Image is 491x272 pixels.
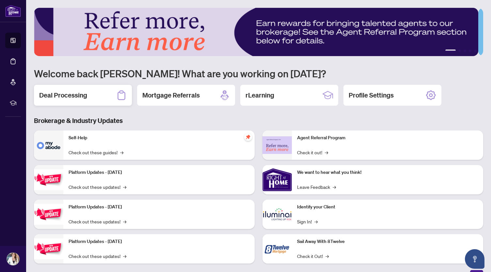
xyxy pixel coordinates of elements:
img: Platform Updates - June 23, 2025 [34,238,63,259]
img: Sail Away With 8Twelve [262,234,292,264]
h3: Brokerage & Industry Updates [34,116,483,125]
span: → [123,218,126,225]
h2: Deal Processing [39,91,87,100]
p: Platform Updates - [DATE] [69,204,249,211]
button: 4 [469,50,471,52]
p: Platform Updates - [DATE] [69,169,249,176]
h2: Mortgage Referrals [142,91,200,100]
button: Open asap [465,249,484,269]
a: Check it Out!→ [297,252,329,260]
span: → [120,149,123,156]
img: Agent Referral Program [262,136,292,154]
img: Profile Icon [7,253,19,265]
span: → [333,183,336,190]
a: Leave Feedback→ [297,183,336,190]
span: pushpin [244,133,252,141]
img: Platform Updates - July 8, 2025 [34,204,63,224]
p: We want to hear what you think! [297,169,478,176]
p: Identify your Client [297,204,478,211]
p: Platform Updates - [DATE] [69,238,249,245]
a: Check out these guides!→ [69,149,123,156]
img: logo [5,5,21,17]
h2: Profile Settings [349,91,394,100]
a: Check out these updates!→ [69,183,126,190]
p: Self-Help [69,134,249,142]
h1: Welcome back [PERSON_NAME]! What are you working on [DATE]? [34,67,483,80]
button: 3 [464,50,466,52]
img: We want to hear what you think! [262,165,292,194]
button: 2 [458,50,461,52]
a: Check it out!→ [297,149,328,156]
span: → [314,218,318,225]
img: Identify your Client [262,200,292,229]
h2: rLearning [246,91,274,100]
img: Slide 0 [34,8,478,56]
p: Agent Referral Program [297,134,478,142]
a: Check out these updates!→ [69,218,126,225]
button: 1 [445,50,456,52]
img: Self-Help [34,130,63,160]
p: Sail Away With 8Twelve [297,238,478,245]
span: → [325,149,328,156]
a: Sign In!→ [297,218,318,225]
span: → [325,252,329,260]
span: → [123,183,126,190]
span: → [123,252,126,260]
a: Check out these updates!→ [69,252,126,260]
img: Platform Updates - July 21, 2025 [34,169,63,190]
button: 5 [474,50,477,52]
